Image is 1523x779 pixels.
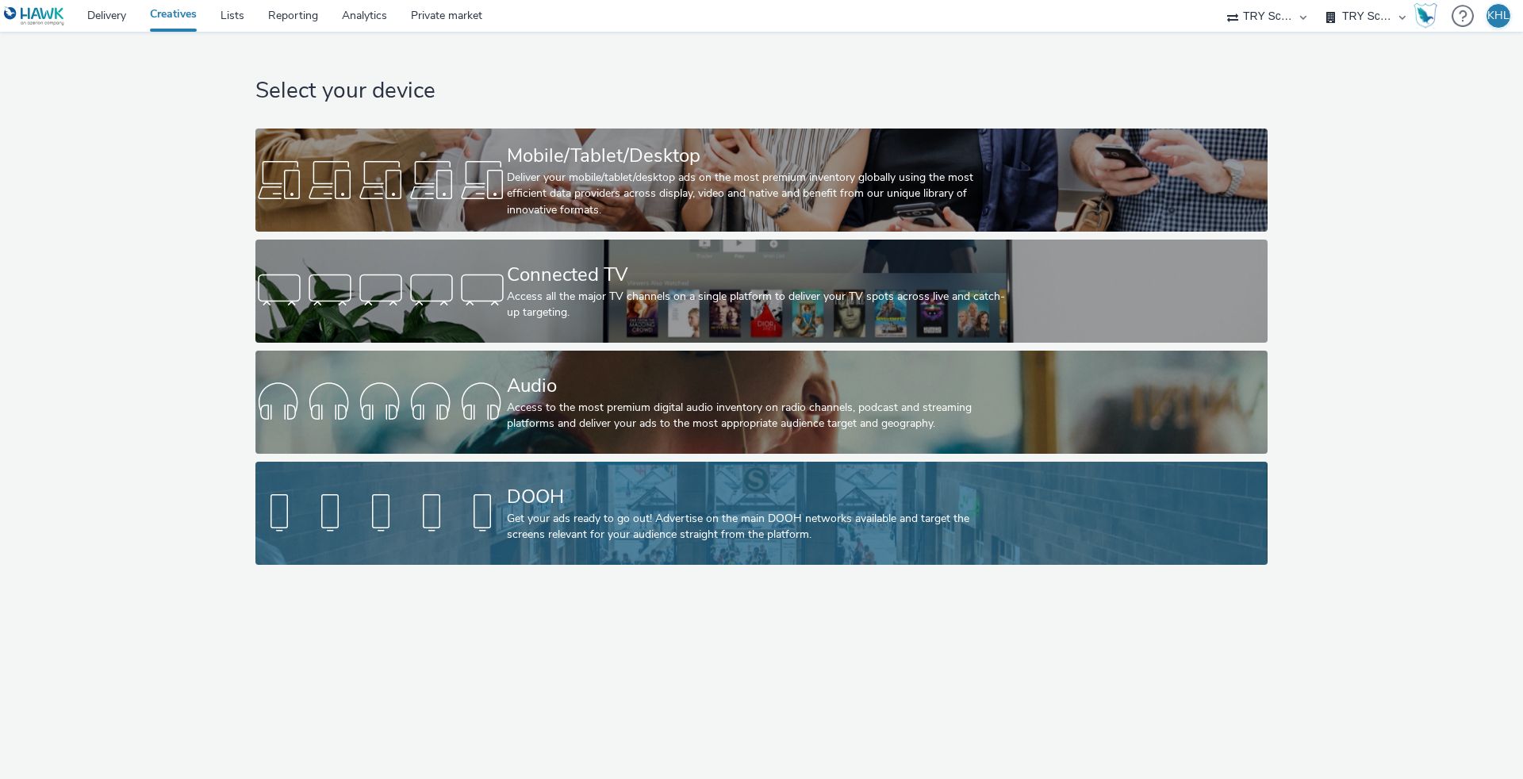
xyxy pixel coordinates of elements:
div: Deliver your mobile/tablet/desktop ads on the most premium inventory globally using the most effi... [507,170,1010,218]
div: Mobile/Tablet/Desktop [507,142,1010,170]
img: Hawk Academy [1414,3,1437,29]
div: Connected TV [507,261,1010,289]
h1: Select your device [255,76,1267,106]
div: DOOH [507,483,1010,511]
img: undefined Logo [4,6,65,26]
div: KHL [1487,4,1510,28]
div: Get your ads ready to go out! Advertise on the main DOOH networks available and target the screen... [507,511,1010,543]
div: Audio [507,372,1010,400]
a: Mobile/Tablet/DesktopDeliver your mobile/tablet/desktop ads on the most premium inventory globall... [255,129,1267,232]
a: Hawk Academy [1414,3,1444,29]
a: DOOHGet your ads ready to go out! Advertise on the main DOOH networks available and target the sc... [255,462,1267,565]
a: Connected TVAccess all the major TV channels on a single platform to deliver your TV spots across... [255,240,1267,343]
div: Access all the major TV channels on a single platform to deliver your TV spots across live and ca... [507,289,1010,321]
div: Access to the most premium digital audio inventory on radio channels, podcast and streaming platf... [507,400,1010,432]
a: AudioAccess to the most premium digital audio inventory on radio channels, podcast and streaming ... [255,351,1267,454]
